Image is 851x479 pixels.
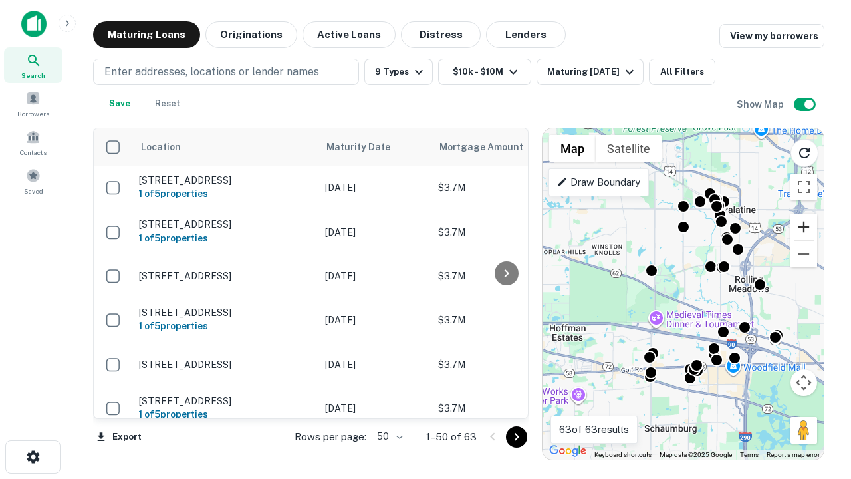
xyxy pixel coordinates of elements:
p: [STREET_ADDRESS] [139,174,312,186]
div: Maturing [DATE] [547,64,638,80]
p: [STREET_ADDRESS] [139,307,312,319]
div: 50 [372,427,405,446]
p: [STREET_ADDRESS] [139,218,312,230]
span: Saved [24,186,43,196]
iframe: Chat Widget [785,330,851,394]
p: 1–50 of 63 [426,429,477,445]
p: Enter addresses, locations or lender names [104,64,319,80]
button: Lenders [486,21,566,48]
button: Distress [401,21,481,48]
h6: 1 of 5 properties [139,186,312,201]
p: 63 of 63 results [559,422,629,438]
button: Zoom out [790,241,817,267]
p: $3.7M [438,269,571,283]
h6: 1 of 5 properties [139,407,312,422]
a: View my borrowers [719,24,824,48]
a: Terms (opens in new tab) [740,451,759,458]
button: Drag Pegman onto the map to open Street View [790,417,817,444]
p: [STREET_ADDRESS] [139,359,312,371]
button: 9 Types [364,59,433,85]
p: [DATE] [325,357,425,372]
a: Contacts [4,124,62,160]
p: [DATE] [325,225,425,239]
h6: 1 of 5 properties [139,231,312,245]
a: Borrowers [4,86,62,122]
span: Location [140,139,181,155]
p: [DATE] [325,313,425,327]
button: Keyboard shortcuts [594,450,652,460]
button: Save your search to get updates of matches that match your search criteria. [98,90,141,117]
span: Mortgage Amount [439,139,541,155]
p: $3.7M [438,313,571,327]
p: $3.7M [438,357,571,372]
p: Rows per page: [295,429,366,445]
a: Report a map error [767,451,820,458]
button: Toggle fullscreen view [790,174,817,200]
p: [DATE] [325,269,425,283]
button: Go to next page [506,426,527,448]
button: All Filters [649,59,715,85]
span: Contacts [20,147,47,158]
p: [DATE] [325,401,425,416]
div: 0 0 [543,128,824,460]
button: Active Loans [303,21,396,48]
span: Maturity Date [326,139,408,155]
img: capitalize-icon.png [21,11,47,37]
th: Location [132,128,318,166]
a: Saved [4,163,62,199]
p: [STREET_ADDRESS] [139,395,312,407]
button: Export [93,427,145,447]
p: $3.7M [438,225,571,239]
button: Enter addresses, locations or lender names [93,59,359,85]
button: Maturing [DATE] [537,59,644,85]
p: $3.7M [438,401,571,416]
p: Draw Boundary [557,174,640,190]
th: Maturity Date [318,128,431,166]
p: [STREET_ADDRESS] [139,270,312,282]
h6: Show Map [737,97,786,112]
button: Maturing Loans [93,21,200,48]
th: Mortgage Amount [431,128,578,166]
button: Originations [205,21,297,48]
button: Reset [146,90,189,117]
a: Search [4,47,62,83]
a: Open this area in Google Maps (opens a new window) [546,442,590,460]
span: Borrowers [17,108,49,119]
span: Map data ©2025 Google [660,451,732,458]
button: Show satellite imagery [596,135,662,162]
img: Google [546,442,590,460]
h6: 1 of 5 properties [139,319,312,333]
button: Show street map [549,135,596,162]
button: $10k - $10M [438,59,531,85]
span: Search [21,70,45,80]
button: Zoom in [790,214,817,240]
p: $3.7M [438,180,571,195]
p: [DATE] [325,180,425,195]
button: Reload search area [790,139,818,167]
